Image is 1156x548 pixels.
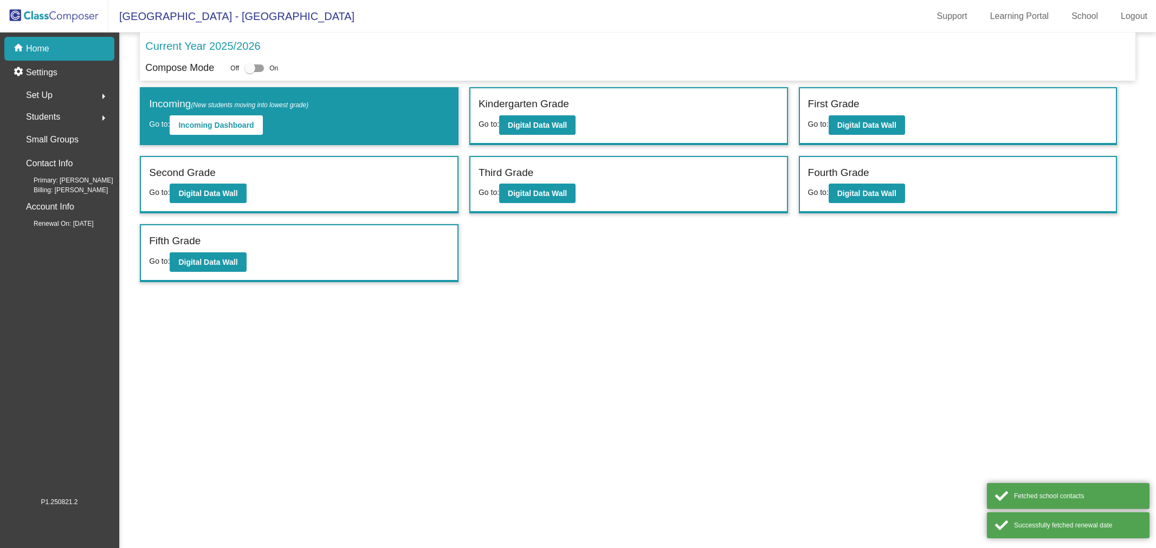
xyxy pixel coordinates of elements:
[230,63,239,73] span: Off
[26,156,73,171] p: Contact Info
[837,121,896,129] b: Digital Data Wall
[13,42,26,55] mat-icon: home
[479,188,499,197] span: Go to:
[269,63,278,73] span: On
[829,115,905,135] button: Digital Data Wall
[1014,520,1141,530] div: Successfully fetched renewal date
[499,184,576,203] button: Digital Data Wall
[13,66,26,79] mat-icon: settings
[837,189,896,198] b: Digital Data Wall
[1112,8,1156,25] a: Logout
[16,175,113,185] span: Primary: [PERSON_NAME]
[149,96,308,112] label: Incoming
[479,96,569,112] label: Kindergarten Grade
[149,188,170,197] span: Go to:
[16,185,108,195] span: Billing: [PERSON_NAME]
[26,199,74,214] p: Account Info
[170,252,246,272] button: Digital Data Wall
[16,219,93,229] span: Renewal On: [DATE]
[108,8,354,25] span: [GEOGRAPHIC_DATA] - [GEOGRAPHIC_DATA]
[26,66,57,79] p: Settings
[508,189,567,198] b: Digital Data Wall
[26,88,53,103] span: Set Up
[97,90,110,103] mat-icon: arrow_right
[499,115,576,135] button: Digital Data Wall
[145,61,214,75] p: Compose Mode
[26,109,60,125] span: Students
[178,258,237,266] b: Digital Data Wall
[178,121,254,129] b: Incoming Dashboard
[479,120,499,128] span: Go to:
[928,8,976,25] a: Support
[1063,8,1107,25] a: School
[808,165,869,181] label: Fourth Grade
[170,184,246,203] button: Digital Data Wall
[26,132,79,147] p: Small Groups
[97,112,110,125] mat-icon: arrow_right
[145,38,260,54] p: Current Year 2025/2026
[26,42,49,55] p: Home
[149,257,170,265] span: Go to:
[808,96,860,112] label: First Grade
[191,101,308,109] span: (New students moving into lowest grade)
[981,8,1058,25] a: Learning Portal
[149,165,216,181] label: Second Grade
[1014,491,1141,501] div: Fetched school contacts
[149,120,170,128] span: Go to:
[829,184,905,203] button: Digital Data Wall
[808,120,829,128] span: Go to:
[479,165,533,181] label: Third Grade
[508,121,567,129] b: Digital Data Wall
[170,115,262,135] button: Incoming Dashboard
[178,189,237,198] b: Digital Data Wall
[808,188,829,197] span: Go to:
[149,233,201,249] label: Fifth Grade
